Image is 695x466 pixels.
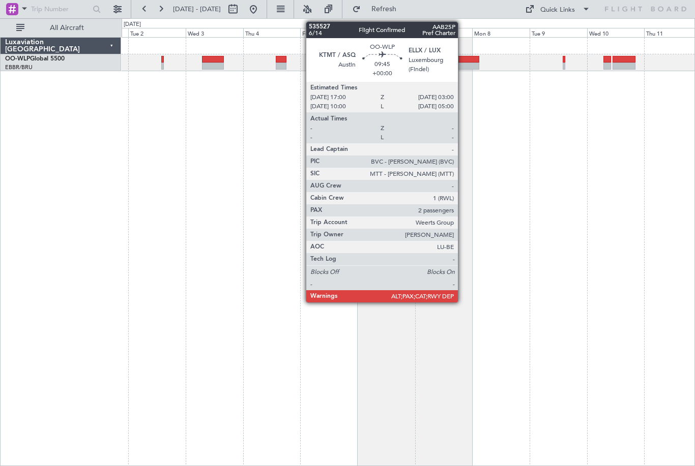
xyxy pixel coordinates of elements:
button: Quick Links [520,1,595,17]
a: OO-WLPGlobal 5500 [5,56,65,62]
div: Sun 7 [415,28,473,37]
div: Tue 9 [530,28,587,37]
div: Wed 10 [587,28,645,37]
div: Mon 8 [472,28,530,37]
a: EBBR/BRU [5,64,33,71]
span: OO-WLP [5,56,30,62]
input: Trip Number [31,2,90,17]
div: Wed 3 [186,28,243,37]
div: Fri 5 [300,28,358,37]
button: Refresh [347,1,409,17]
span: All Aircraft [26,24,107,32]
div: [DATE] [124,20,141,29]
span: Refresh [363,6,406,13]
span: [DATE] - [DATE] [173,5,221,14]
div: Sat 6 [358,28,415,37]
div: Quick Links [540,5,575,15]
div: Tue 2 [128,28,186,37]
div: Thu 4 [243,28,301,37]
button: All Aircraft [11,20,110,36]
